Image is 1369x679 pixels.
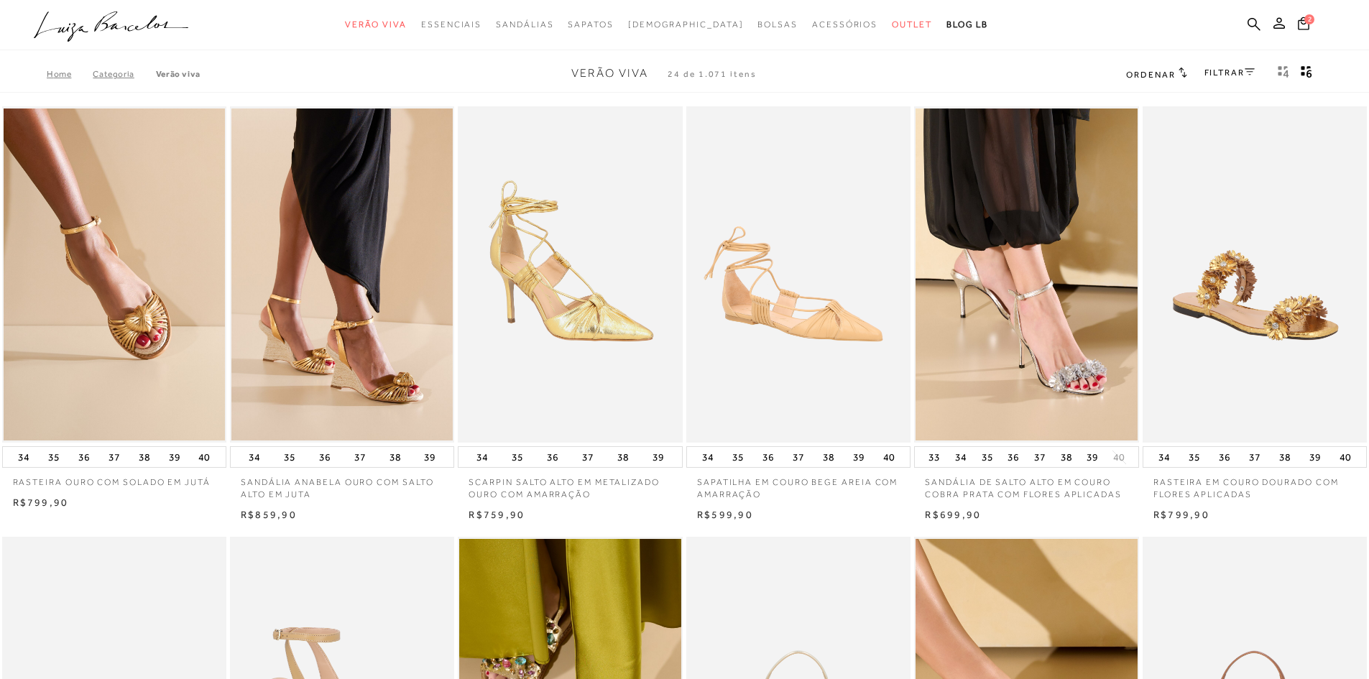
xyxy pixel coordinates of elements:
a: RASTEIRA OURO COM SOLADO EM JUTÁ RASTEIRA OURO COM SOLADO EM JUTÁ [4,108,225,441]
button: 36 [543,447,563,467]
a: SAPATILHA EM COURO BEGE AREIA COM AMARRAÇÃO [686,468,911,501]
a: RASTEIRA EM COURO DOURADO COM FLORES APLICADAS [1143,468,1367,501]
button: Mostrar 4 produtos por linha [1273,65,1294,83]
button: 40 [879,447,899,467]
button: 36 [1003,447,1023,467]
button: 38 [1056,447,1077,467]
a: SANDÁLIA DE SALTO ALTO EM COURO COBRA PRATA COM FLORES APLICADAS SANDÁLIA DE SALTO ALTO EM COURO ... [916,108,1137,441]
span: Ordenar [1126,70,1175,80]
img: SANDÁLIA ANABELA OURO COM SALTO ALTO EM JUTA [231,108,453,441]
button: 39 [1082,447,1102,467]
button: 38 [1275,447,1295,467]
button: 34 [951,447,971,467]
span: R$859,90 [241,509,297,520]
button: 35 [1184,447,1204,467]
button: 36 [758,447,778,467]
button: 34 [14,447,34,467]
button: 36 [315,447,335,467]
a: SCARPIN SALTO ALTO EM METALIZADO OURO COM AMARRAÇÃO SCARPIN SALTO ALTO EM METALIZADO OURO COM AMA... [459,108,681,441]
span: R$799,90 [13,496,69,508]
button: 35 [280,447,300,467]
button: 38 [613,447,633,467]
button: 40 [1335,447,1355,467]
span: R$759,90 [469,509,525,520]
span: R$699,90 [925,509,981,520]
button: 37 [1030,447,1050,467]
img: SANDÁLIA DE SALTO ALTO EM COURO COBRA PRATA COM FLORES APLICADAS [916,108,1137,441]
span: R$599,90 [697,509,753,520]
span: R$799,90 [1153,509,1209,520]
button: 34 [244,447,264,467]
a: SANDÁLIA ANABELA OURO COM SALTO ALTO EM JUTA SANDÁLIA ANABELA OURO COM SALTO ALTO EM JUTA [231,108,453,441]
span: 2 [1304,14,1314,24]
a: Categoria [93,69,155,79]
a: RASTEIRA OURO COM SOLADO EM JUTÁ [2,468,226,489]
span: BLOG LB [946,19,988,29]
button: 33 [924,447,944,467]
button: 37 [104,447,124,467]
button: 39 [165,447,185,467]
button: 37 [350,447,370,467]
button: 36 [74,447,94,467]
a: FILTRAR [1204,68,1255,78]
a: noSubCategoriesText [421,11,481,38]
a: noSubCategoriesText [892,11,932,38]
button: 37 [788,447,808,467]
span: Essenciais [421,19,481,29]
button: 39 [648,447,668,467]
button: 35 [507,447,527,467]
a: noSubCategoriesText [757,11,798,38]
button: 40 [1109,451,1129,464]
a: RASTEIRA EM COURO DOURADO COM FLORES APLICADAS RASTEIRA EM COURO DOURADO COM FLORES APLICADAS [1144,108,1365,441]
span: 24 de 1.071 itens [668,69,757,79]
button: 38 [819,447,839,467]
a: Verão Viva [156,69,200,79]
a: noSubCategoriesText [568,11,613,38]
a: SCARPIN SALTO ALTO EM METALIZADO OURO COM AMARRAÇÃO [458,468,682,501]
button: 39 [1305,447,1325,467]
button: 2 [1294,16,1314,35]
a: SAPATILHA EM COURO BEGE AREIA COM AMARRAÇÃO SAPATILHA EM COURO BEGE AREIA COM AMARRAÇÃO [688,108,909,441]
button: 36 [1214,447,1235,467]
button: 34 [1154,447,1174,467]
a: noSubCategoriesText [496,11,553,38]
a: Home [47,69,93,79]
a: noSubCategoriesText [628,11,744,38]
a: noSubCategoriesText [345,11,407,38]
button: 35 [728,447,748,467]
span: Verão Viva [345,19,407,29]
a: BLOG LB [946,11,988,38]
span: Acessórios [812,19,877,29]
button: gridText6Desc [1296,65,1317,83]
button: 37 [1245,447,1265,467]
span: Sandálias [496,19,553,29]
button: 39 [420,447,440,467]
button: 38 [134,447,155,467]
span: Verão Viva [571,67,648,80]
span: Outlet [892,19,932,29]
img: SCARPIN SALTO ALTO EM METALIZADO OURO COM AMARRAÇÃO [459,108,681,441]
span: Sapatos [568,19,613,29]
img: SAPATILHA EM COURO BEGE AREIA COM AMARRAÇÃO [688,108,909,441]
button: 35 [977,447,997,467]
img: RASTEIRA OURO COM SOLADO EM JUTÁ [4,108,225,441]
button: 39 [849,447,869,467]
button: 35 [44,447,64,467]
button: 38 [385,447,405,467]
a: SANDÁLIA ANABELA OURO COM SALTO ALTO EM JUTA [230,468,454,501]
a: SANDÁLIA DE SALTO ALTO EM COURO COBRA PRATA COM FLORES APLICADAS [914,468,1138,501]
button: 37 [578,447,598,467]
span: Bolsas [757,19,798,29]
button: 40 [194,447,214,467]
img: RASTEIRA EM COURO DOURADO COM FLORES APLICADAS [1144,108,1365,441]
button: 34 [698,447,718,467]
span: [DEMOGRAPHIC_DATA] [628,19,744,29]
button: 34 [472,447,492,467]
a: noSubCategoriesText [812,11,877,38]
